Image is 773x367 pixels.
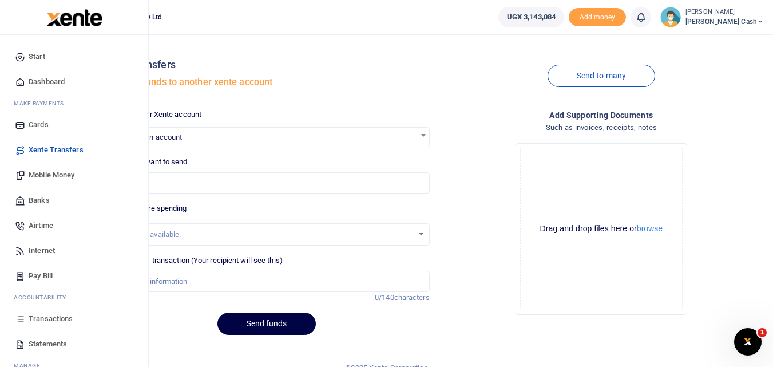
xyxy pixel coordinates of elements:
[29,51,45,62] span: Start
[758,328,767,337] span: 1
[9,112,139,137] a: Cards
[105,128,429,145] span: Search for an account
[569,8,626,27] li: Toup your wallet
[9,306,139,332] a: Transactions
[113,229,413,240] div: No options available.
[29,119,49,131] span: Cards
[394,293,430,302] span: characters
[29,220,53,231] span: Airtime
[9,289,139,306] li: Ac
[548,65,655,87] a: Send to many
[9,137,139,163] a: Xente Transfers
[685,17,764,27] span: [PERSON_NAME] Cash
[660,7,681,27] img: profile-user
[29,313,73,325] span: Transactions
[569,12,626,21] a: Add money
[29,338,67,350] span: Statements
[9,238,139,263] a: Internet
[9,163,139,188] a: Mobile Money
[9,44,139,69] a: Start
[9,94,139,112] li: M
[439,109,764,121] h4: Add supporting Documents
[29,270,53,282] span: Pay Bill
[569,8,626,27] span: Add money
[19,99,64,108] span: ake Payments
[9,263,139,289] a: Pay Bill
[9,213,139,238] a: Airtime
[29,144,84,156] span: Xente Transfers
[685,7,764,17] small: [PERSON_NAME]
[516,143,687,315] div: File Uploader
[104,77,429,88] h5: Transfer funds to another xente account
[104,255,283,266] label: Memo for this transaction (Your recipient will see this)
[637,224,663,232] button: browse
[46,13,102,21] a: logo-small logo-large logo-large
[217,313,316,335] button: Send funds
[439,121,764,134] h4: Such as invoices, receipts, notes
[494,7,569,27] li: Wallet ballance
[734,328,762,356] iframe: Intercom live chat
[507,11,556,23] span: UGX 3,143,084
[104,172,429,194] input: UGX
[498,7,564,27] a: UGX 3,143,084
[47,9,102,26] img: logo-large
[9,69,139,94] a: Dashboard
[104,271,429,293] input: Enter extra information
[375,293,394,302] span: 0/140
[29,76,65,88] span: Dashboard
[29,195,50,206] span: Banks
[29,169,74,181] span: Mobile Money
[104,109,201,120] label: Select another Xente account
[104,127,429,147] span: Search for an account
[521,223,682,234] div: Drag and drop files here or
[22,293,66,302] span: countability
[9,332,139,357] a: Statements
[9,188,139,213] a: Banks
[104,58,429,71] h4: Xente transfers
[29,245,55,256] span: Internet
[660,7,764,27] a: profile-user [PERSON_NAME] [PERSON_NAME] Cash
